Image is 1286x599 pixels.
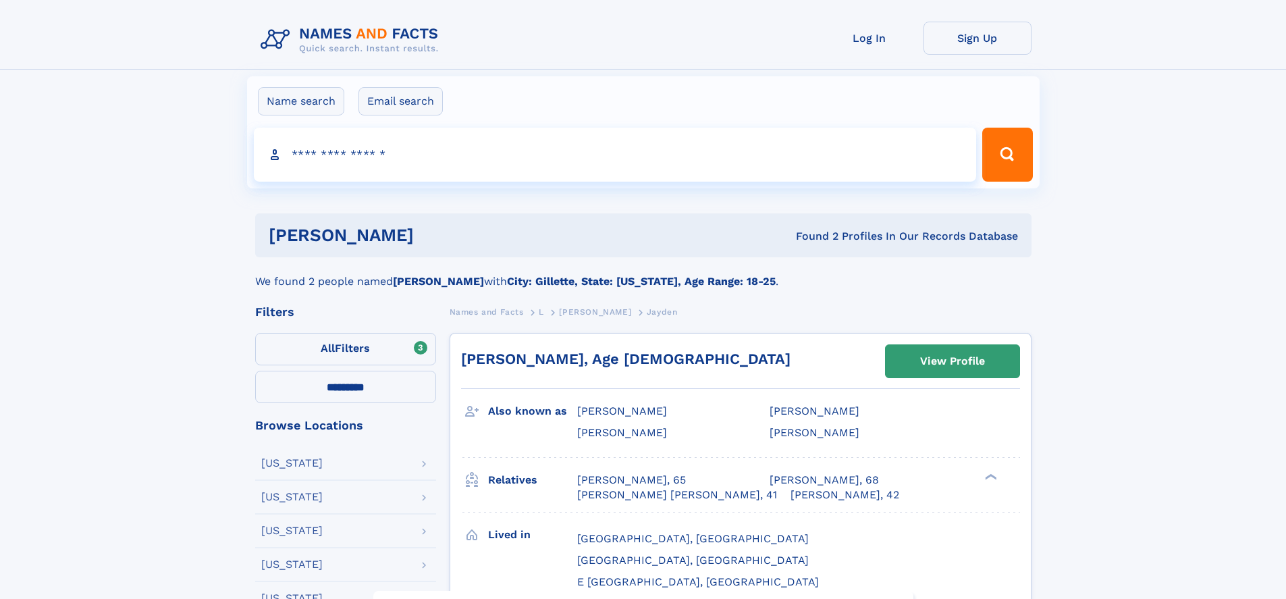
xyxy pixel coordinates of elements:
[791,488,899,502] a: [PERSON_NAME], 42
[559,303,631,320] a: [PERSON_NAME]
[507,275,776,288] b: City: Gillette, State: [US_STATE], Age Range: 18-25
[559,307,631,317] span: [PERSON_NAME]
[577,426,667,439] span: [PERSON_NAME]
[577,532,809,545] span: [GEOGRAPHIC_DATA], [GEOGRAPHIC_DATA]
[258,87,344,115] label: Name search
[770,405,859,417] span: [PERSON_NAME]
[770,473,879,488] a: [PERSON_NAME], 68
[261,559,323,570] div: [US_STATE]
[321,342,335,355] span: All
[488,469,577,492] h3: Relatives
[358,87,443,115] label: Email search
[577,488,777,502] a: [PERSON_NAME] [PERSON_NAME], 41
[261,492,323,502] div: [US_STATE]
[923,22,1032,55] a: Sign Up
[770,426,859,439] span: [PERSON_NAME]
[488,400,577,423] h3: Also known as
[539,307,544,317] span: L
[577,554,809,567] span: [GEOGRAPHIC_DATA], [GEOGRAPHIC_DATA]
[886,345,1019,377] a: View Profile
[255,306,436,318] div: Filters
[254,128,977,182] input: search input
[488,523,577,546] h3: Lived in
[920,346,985,377] div: View Profile
[269,227,605,244] h1: [PERSON_NAME]
[461,350,791,367] a: [PERSON_NAME], Age [DEMOGRAPHIC_DATA]
[815,22,923,55] a: Log In
[577,405,667,417] span: [PERSON_NAME]
[393,275,484,288] b: [PERSON_NAME]
[539,303,544,320] a: L
[577,575,819,588] span: E [GEOGRAPHIC_DATA], [GEOGRAPHIC_DATA]
[577,473,686,488] a: [PERSON_NAME], 65
[255,257,1032,290] div: We found 2 people named with .
[261,458,323,469] div: [US_STATE]
[982,128,1032,182] button: Search Button
[261,525,323,536] div: [US_STATE]
[450,303,524,320] a: Names and Facts
[255,333,436,365] label: Filters
[982,472,998,481] div: ❯
[647,307,678,317] span: Jayden
[605,229,1018,244] div: Found 2 Profiles In Our Records Database
[255,22,450,58] img: Logo Names and Facts
[255,419,436,432] div: Browse Locations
